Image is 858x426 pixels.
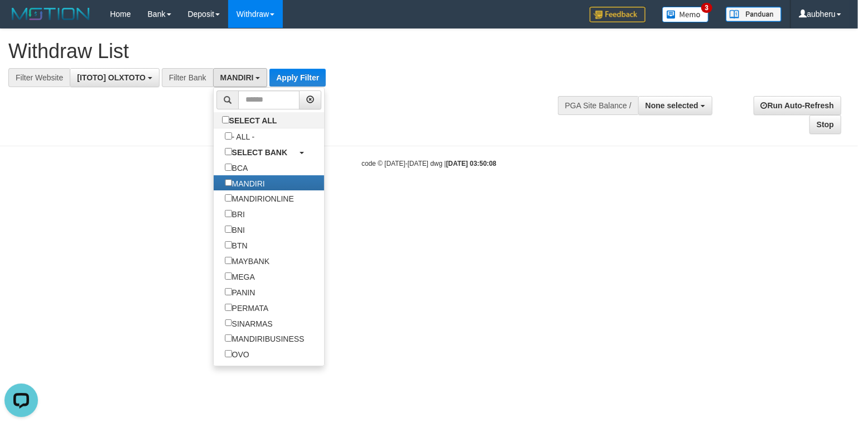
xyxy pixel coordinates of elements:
button: Open LiveChat chat widget [4,4,38,38]
a: Stop [809,115,841,134]
span: 3 [701,3,713,13]
label: SINARMAS [214,315,284,331]
h1: Withdraw List [8,40,561,63]
a: SELECT BANK [214,144,325,160]
input: BTN [225,241,232,248]
small: code © [DATE]-[DATE] dwg | [361,160,497,167]
input: MANDIRI [225,179,232,186]
div: Filter Bank [162,68,213,87]
label: OVO [214,346,261,362]
input: - ALL - [225,132,232,140]
input: MANDIRIONLINE [225,194,232,202]
button: [ITOTO] OLXTOTO [70,68,160,87]
input: BNI [225,226,232,233]
label: MANDIRIBUSINESS [214,331,316,346]
b: SELECT BANK [232,148,288,157]
span: MANDIRI [220,73,254,82]
label: - ALL - [214,128,266,144]
button: Apply Filter [269,69,326,87]
label: MANDIRI [214,175,276,191]
input: OVO [225,350,232,357]
input: MAYBANK [225,257,232,264]
label: PERMATA [214,300,280,315]
span: [ITOTO] OLXTOTO [77,73,146,82]
input: MANDIRIBUSINESS [225,334,232,342]
label: BTN [214,237,259,253]
input: SINARMAS [225,319,232,327]
label: BNI [214,222,256,237]
button: MANDIRI [213,68,268,87]
label: BCA [214,160,259,175]
label: MAYBANK [214,253,281,269]
input: PERMATA [225,304,232,311]
a: Run Auto-Refresh [754,96,841,115]
img: Button%20Memo.svg [662,7,709,22]
input: BCA [225,164,232,171]
input: SELECT ALL [222,116,229,123]
label: MEGA [214,269,266,284]
span: None selected [645,101,698,110]
label: PANIN [214,284,267,300]
div: PGA Site Balance / [558,96,638,115]
input: BRI [225,210,232,217]
button: None selected [638,96,712,115]
img: panduan.png [726,7,782,22]
input: PANIN [225,288,232,295]
img: Feedback.jpg [590,7,645,22]
input: SELECT BANK [225,148,232,155]
label: BRI [214,206,256,222]
strong: [DATE] 03:50:08 [446,160,497,167]
div: Filter Website [8,68,70,87]
label: GOPAY [214,362,270,377]
label: SELECT ALL [214,112,288,128]
input: MEGA [225,272,232,280]
label: MANDIRIONLINE [214,190,305,206]
img: MOTION_logo.png [8,6,93,22]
